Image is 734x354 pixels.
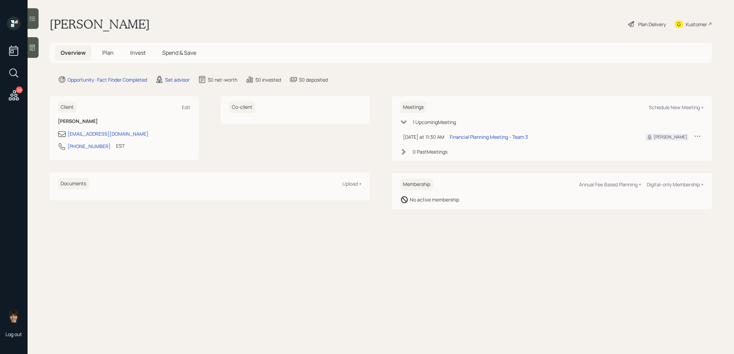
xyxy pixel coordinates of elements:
div: Edit [182,104,190,111]
div: No active membership [410,196,459,203]
h6: Membership [400,179,433,190]
h6: Co-client [229,102,255,113]
div: $0 invested [255,76,281,83]
h6: Client [58,102,76,113]
span: Plan [102,49,114,56]
span: Overview [61,49,86,56]
div: 29 [16,86,23,93]
span: Spend & Save [162,49,196,56]
div: 0 Past Meeting s [413,148,447,155]
div: Plan Delivery [638,21,666,28]
img: treva-nostdahl-headshot.png [7,309,21,323]
div: [DATE] at 11:30 AM [403,133,444,140]
div: Log out [6,331,22,337]
span: Invest [130,49,146,56]
div: Schedule New Meeting + [649,104,704,111]
div: Set advisor [165,76,190,83]
div: Kustomer [686,21,707,28]
div: [EMAIL_ADDRESS][DOMAIN_NAME] [68,130,148,137]
div: [PHONE_NUMBER] [68,143,111,150]
h6: Documents [58,178,89,189]
div: 1 Upcoming Meeting [413,118,456,126]
div: $0 net-worth [208,76,237,83]
div: Financial Planning Meeting - Team 3 [450,133,528,140]
h1: [PERSON_NAME] [50,17,150,32]
div: Digital-only Membership + [647,181,704,188]
div: Annual Fee Based Planning + [579,181,641,188]
div: [PERSON_NAME] [654,134,687,140]
div: Opportunity · Fact Finder Completed [68,76,147,83]
div: Upload + [342,180,362,187]
h6: [PERSON_NAME] [58,118,190,124]
h6: Meetings [400,102,426,113]
div: EST [116,142,125,149]
div: $0 deposited [299,76,328,83]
